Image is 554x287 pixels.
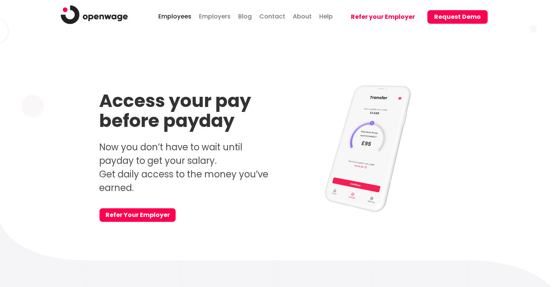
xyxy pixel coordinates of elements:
a: Request Demo [422,3,488,32]
a: Blog [236,5,254,26]
button: Request Demo [427,10,488,24]
button: Refer your Employer [344,10,422,24]
a: Refer Your Employer [99,208,176,222]
a: About [291,5,314,26]
strong: Access your pay before payday [99,88,251,133]
img: Access your pay before payday [315,84,422,214]
a: Refer your Employer [338,3,422,32]
img: logo.png [61,5,128,24]
a: Employers [197,5,233,26]
a: Employees [156,5,193,26]
a: Help [317,5,335,26]
a: Contact [257,5,287,26]
iframe: Help widget launcher [487,243,546,264]
p: Now you don’t have to wait until payday to get your salary. Get daily access to the money you’ve ... [99,140,272,195]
